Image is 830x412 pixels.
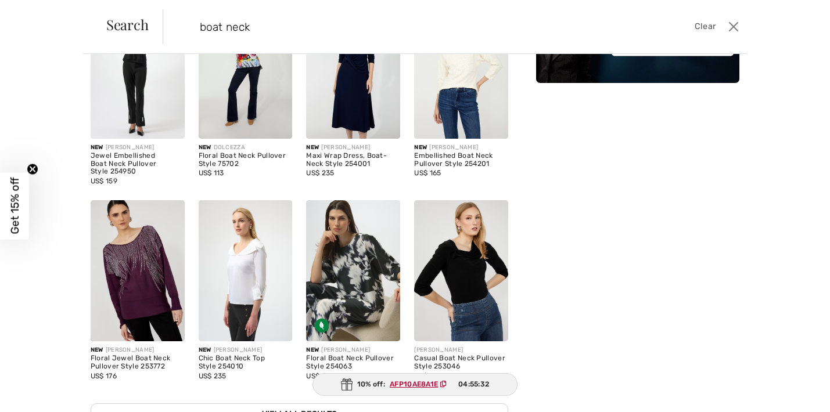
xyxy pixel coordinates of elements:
img: Floral Boat Neck Pullover Style 254063. Black/winter white [306,200,400,341]
div: Floral Boat Neck Pullover Style 75702 [199,152,293,168]
div: Floral Boat Neck Pullover Style 254063 [306,355,400,371]
div: Maxi Wrap Dress, Boat-Neck Style 254001 [306,152,400,168]
div: [PERSON_NAME] [91,346,185,355]
img: Floral Jewel Boat Neck Pullover Style 253772. Plum [91,200,185,341]
span: New [199,346,211,353]
img: Casual Boat Neck Pullover Style 253046. Black [414,200,508,341]
span: New [414,144,427,151]
span: 04:55:32 [458,379,489,389]
ins: AFP10AE8A1E [390,380,438,388]
span: US$ 235 [199,372,227,380]
div: Embellished Boat Neck Pullover Style 254201 [414,152,508,168]
img: Gift.svg [341,378,353,391]
div: Casual Boat Neck Pullover Style 253046 [414,355,508,371]
input: TYPE TO SEARCH [191,9,592,44]
span: US$ 235 [306,169,334,177]
div: [PERSON_NAME] [91,143,185,152]
div: Floral Jewel Boat Neck Pullover Style 253772 [91,355,185,371]
div: [PERSON_NAME] [306,346,400,355]
span: New [306,346,319,353]
span: New [306,144,319,151]
span: US$ 125 [414,372,441,380]
span: Search [106,17,149,31]
div: [PERSON_NAME] [414,346,508,355]
span: New [91,144,103,151]
span: New [199,144,211,151]
button: Close [725,17,742,36]
img: Sustainable Fabric [315,319,329,333]
span: US$ 165 [414,169,441,177]
span: New [91,346,103,353]
span: US$ 159 [91,177,117,185]
div: DOLCEZZA [199,143,293,152]
div: [PERSON_NAME] [306,143,400,152]
div: [PERSON_NAME] [199,346,293,355]
div: Chic Boat Neck Top Style 254010 [199,355,293,371]
div: [PERSON_NAME] [414,143,508,152]
span: US$ 176 [91,372,117,380]
img: Chic Boat Neck Top Style 254010. Vanilla 30 [199,200,293,341]
span: Chat [27,8,51,19]
span: Clear [695,20,716,33]
div: 10% off: [312,373,518,396]
span: US$ 175 [306,372,332,380]
button: Close teaser [27,164,38,175]
div: Jewel Embellished Boat Neck Pullover Style 254950 [91,152,185,176]
span: US$ 113 [199,169,224,177]
span: Get 15% off [8,178,21,234]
